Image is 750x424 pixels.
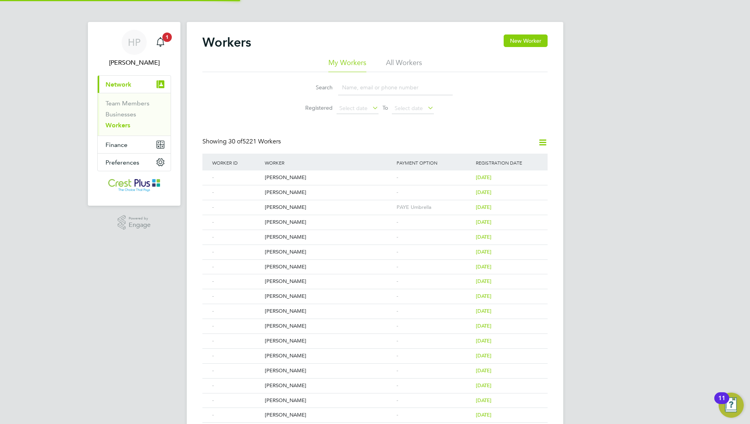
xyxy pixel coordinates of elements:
[395,304,474,319] div: -
[228,138,281,145] span: 5221 Workers
[263,185,395,200] div: [PERSON_NAME]
[395,105,423,112] span: Select date
[97,179,171,192] a: Go to home page
[395,200,474,215] div: PAYE Umbrella
[210,393,540,400] a: -[PERSON_NAME]-[DATE]
[202,138,282,146] div: Showing
[395,334,474,348] div: -
[128,37,140,47] span: HP
[380,103,390,113] span: To
[210,304,540,310] a: -[PERSON_NAME]-[DATE]
[210,170,263,185] div: -
[210,393,263,408] div: -
[476,263,492,270] span: [DATE]
[263,349,395,363] div: [PERSON_NAME]
[476,352,492,359] span: [DATE]
[108,179,160,192] img: crestplusoperations-logo-retina.png
[129,215,151,222] span: Powered by
[476,382,492,389] span: [DATE]
[210,274,540,281] a: -[PERSON_NAME]-[DATE]
[263,334,395,348] div: [PERSON_NAME]
[476,278,492,284] span: [DATE]
[228,138,242,145] span: 30 of
[476,189,492,196] span: [DATE]
[98,76,171,93] button: Network
[106,81,131,88] span: Network
[476,337,492,344] span: [DATE]
[210,245,540,251] a: -[PERSON_NAME]-[DATE]
[263,289,395,304] div: [PERSON_NAME]
[210,289,540,295] a: -[PERSON_NAME]-[DATE]
[210,215,263,230] div: -
[339,105,368,112] span: Select date
[395,260,474,274] div: -
[210,378,540,385] a: -[PERSON_NAME]-[DATE]
[263,379,395,393] div: [PERSON_NAME]
[202,34,251,50] h2: Workers
[106,100,149,107] a: Team Members
[210,245,263,259] div: -
[338,80,453,95] input: Name, email or phone number
[263,408,395,422] div: [PERSON_NAME]
[210,319,540,325] a: -[PERSON_NAME]-[DATE]
[210,215,540,221] a: -[PERSON_NAME]-[DATE]
[395,408,474,422] div: -
[210,200,540,207] a: -[PERSON_NAME]PAYE Umbrella[DATE]
[476,234,492,240] span: [DATE]
[718,398,725,408] div: 11
[395,393,474,408] div: -
[210,170,540,177] a: -[PERSON_NAME]-[DATE]
[476,397,492,404] span: [DATE]
[98,154,171,171] button: Preferences
[395,245,474,259] div: -
[210,274,263,289] div: -
[210,230,540,236] a: -[PERSON_NAME]-[DATE]
[153,30,168,55] a: 1
[210,185,540,192] a: -[PERSON_NAME]-[DATE]
[97,58,171,67] span: Holly Price
[263,304,395,319] div: [PERSON_NAME]
[395,215,474,230] div: -
[263,260,395,274] div: [PERSON_NAME]
[476,367,492,374] span: [DATE]
[263,230,395,245] div: [PERSON_NAME]
[210,259,540,266] a: -[PERSON_NAME]-[DATE]
[210,349,263,363] div: -
[162,33,172,42] span: 1
[210,289,263,304] div: -
[263,154,395,172] div: Worker
[210,364,263,378] div: -
[297,84,333,91] label: Search
[210,230,263,245] div: -
[504,34,548,47] button: New Worker
[395,274,474,289] div: -
[210,334,263,348] div: -
[210,185,263,200] div: -
[97,30,171,67] a: HP[PERSON_NAME]
[395,289,474,304] div: -
[395,185,474,200] div: -
[476,308,492,314] span: [DATE]
[263,245,395,259] div: [PERSON_NAME]
[129,222,151,228] span: Engage
[210,200,263,215] div: -
[210,348,540,355] a: -[PERSON_NAME]-[DATE]
[395,379,474,393] div: -
[395,230,474,245] div: -
[263,215,395,230] div: [PERSON_NAME]
[395,170,474,185] div: -
[476,323,492,329] span: [DATE]
[328,58,366,72] li: My Workers
[395,349,474,363] div: -
[210,319,263,333] div: -
[263,364,395,378] div: [PERSON_NAME]
[210,408,263,422] div: -
[210,379,263,393] div: -
[474,154,540,172] div: Registration Date
[263,319,395,333] div: [PERSON_NAME]
[210,260,263,274] div: -
[263,200,395,215] div: [PERSON_NAME]
[263,274,395,289] div: [PERSON_NAME]
[210,154,263,172] div: Worker ID
[210,304,263,319] div: -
